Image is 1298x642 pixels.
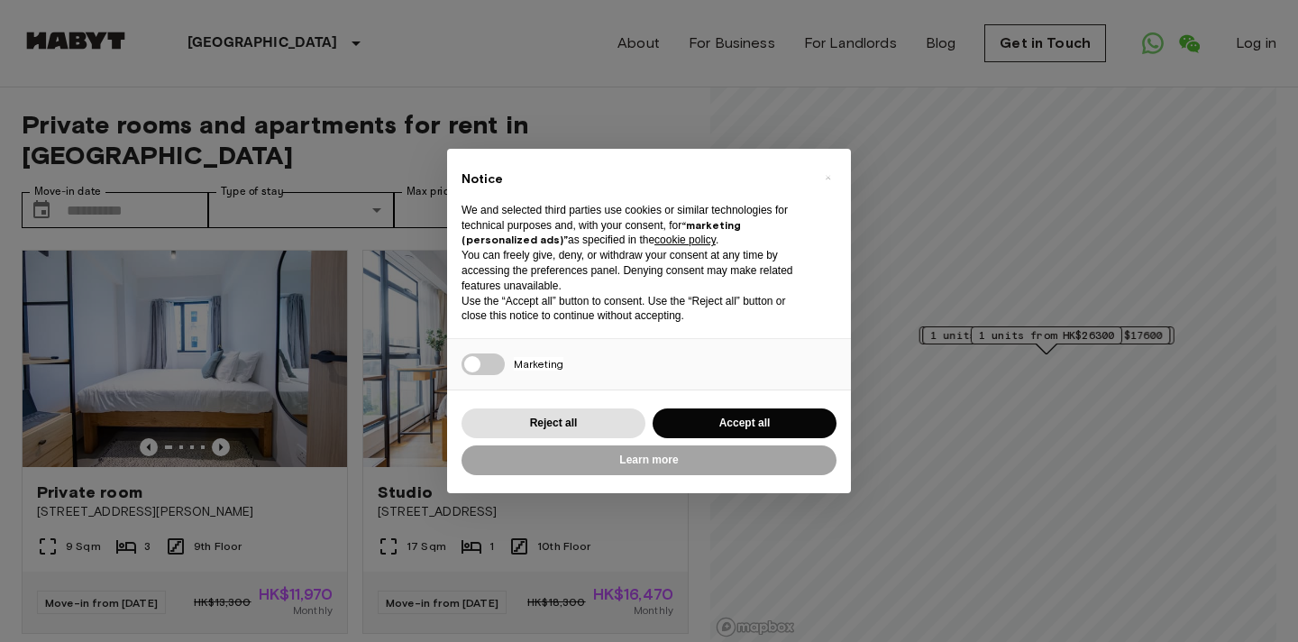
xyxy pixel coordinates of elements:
[462,248,808,293] p: You can freely give, deny, or withdraw your consent at any time by accessing the preferences pane...
[654,234,716,246] a: cookie policy
[462,170,808,188] h2: Notice
[514,357,563,371] span: Marketing
[462,203,808,248] p: We and selected third parties use cookies or similar technologies for technical purposes and, wit...
[653,408,836,438] button: Accept all
[462,218,741,247] strong: “marketing (personalized ads)”
[813,163,842,192] button: Close this notice
[462,408,645,438] button: Reject all
[462,294,808,325] p: Use the “Accept all” button to consent. Use the “Reject all” button or close this notice to conti...
[825,167,831,188] span: ×
[462,445,836,475] button: Learn more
